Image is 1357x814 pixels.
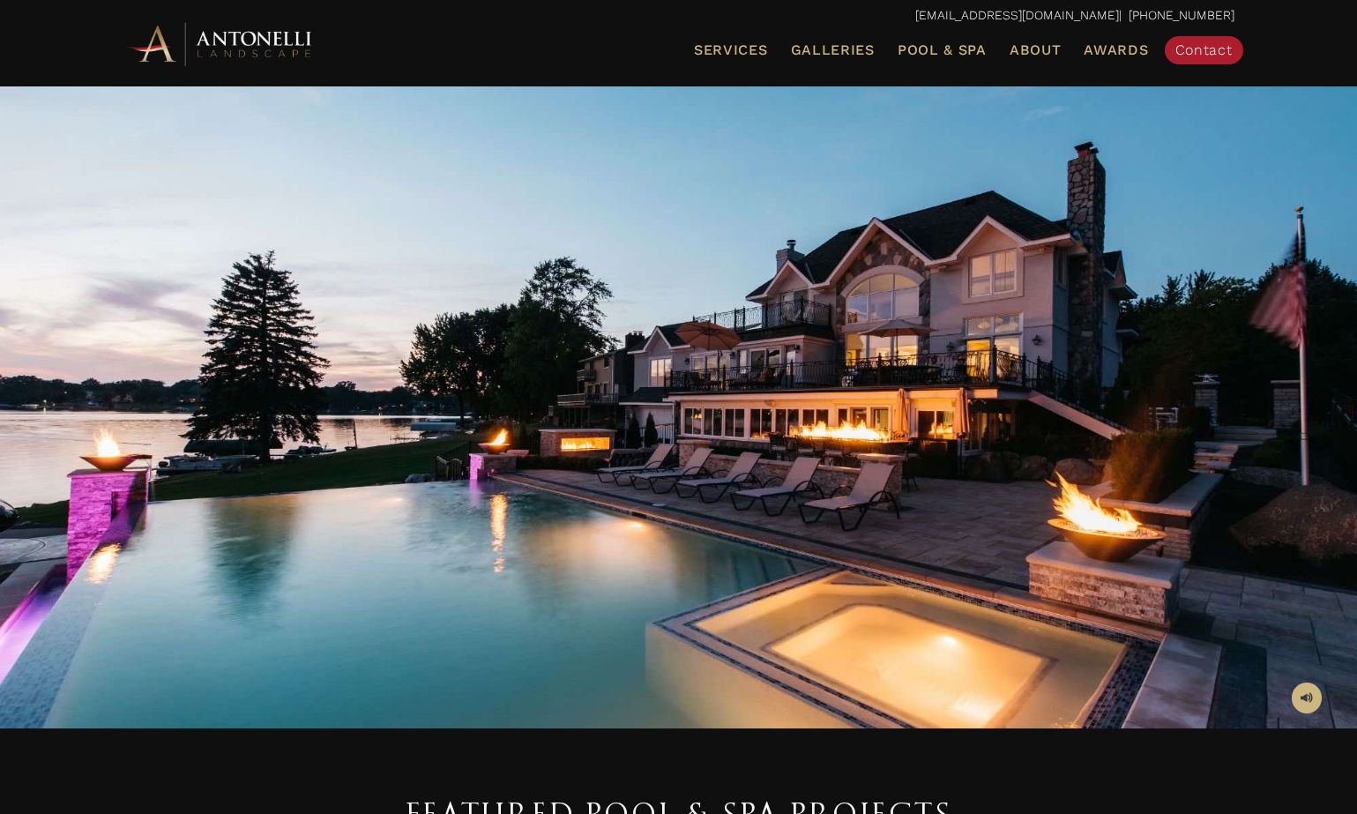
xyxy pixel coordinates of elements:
[891,39,994,62] a: Pool & Spa
[687,39,775,62] a: Services
[784,39,882,62] a: Galleries
[1077,39,1155,62] a: Awards
[791,41,875,58] span: Galleries
[1010,43,1062,57] span: About
[694,43,768,57] span: Services
[915,8,1119,22] a: [EMAIL_ADDRESS][DOMAIN_NAME]
[898,41,987,58] span: Pool & Spa
[123,4,1234,27] p: | [PHONE_NUMBER]
[1165,36,1243,64] a: Contact
[1084,41,1148,58] span: Awards
[1003,39,1069,62] a: About
[1175,41,1233,58] span: Contact
[123,19,317,68] img: Antonelli Horizontal Logo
